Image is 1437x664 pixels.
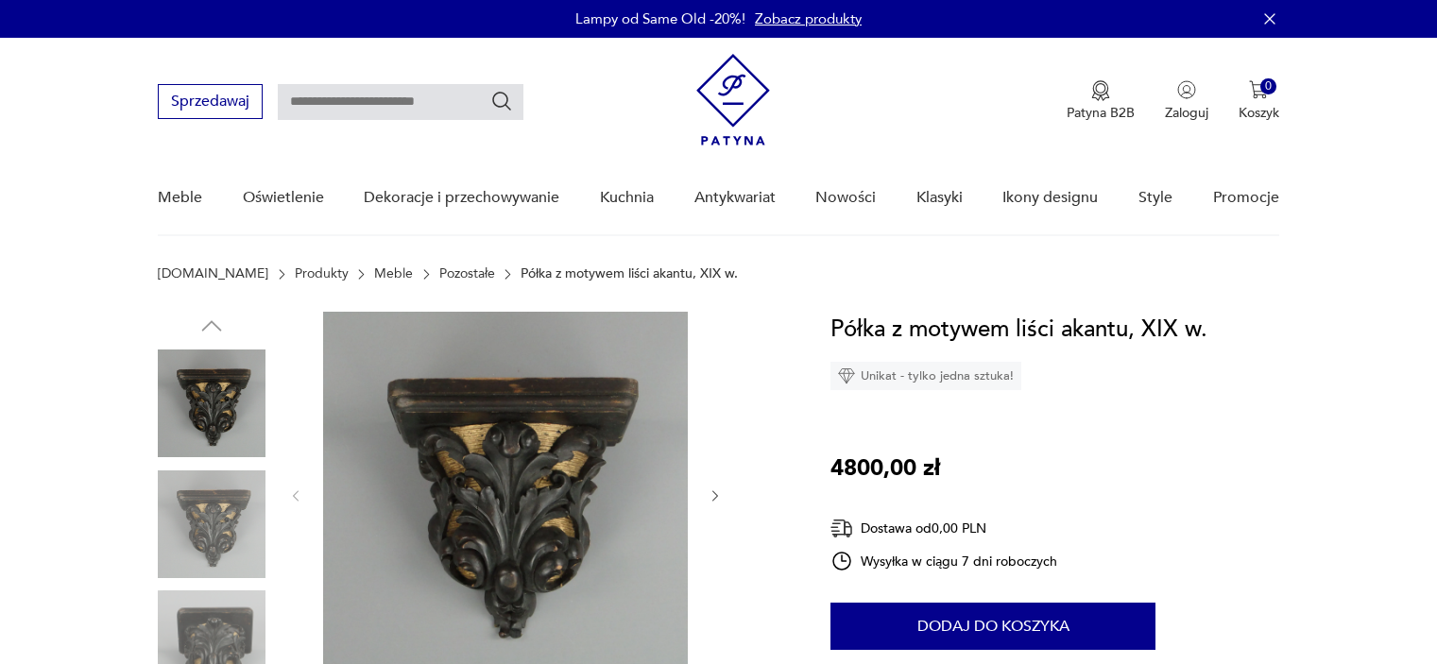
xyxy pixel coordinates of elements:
p: Lampy od Same Old -20%! [575,9,745,28]
a: Promocje [1213,162,1279,234]
h1: Półka z motywem liści akantu, XIX w. [830,312,1207,348]
img: Ikona diamentu [838,367,855,384]
button: Zaloguj [1165,80,1208,122]
p: Zaloguj [1165,104,1208,122]
a: Sprzedawaj [158,96,263,110]
button: Szukaj [490,90,513,112]
a: Zobacz produkty [755,9,862,28]
p: Patyna B2B [1067,104,1135,122]
img: Ikona dostawy [830,517,853,540]
img: Ikona medalu [1091,80,1110,101]
button: Patyna B2B [1067,80,1135,122]
a: Ikony designu [1002,162,1098,234]
p: 4800,00 zł [830,451,940,486]
a: Ikona medaluPatyna B2B [1067,80,1135,122]
img: Zdjęcie produktu Półka z motywem liści akantu, XIX w. [158,349,265,457]
a: Oświetlenie [243,162,324,234]
div: Dostawa od 0,00 PLN [830,517,1057,540]
img: Ikona koszyka [1249,80,1268,99]
p: Koszyk [1239,104,1279,122]
a: Produkty [295,266,349,281]
a: Style [1138,162,1172,234]
img: Patyna - sklep z meblami i dekoracjami vintage [696,54,770,145]
a: Nowości [815,162,876,234]
a: [DOMAIN_NAME] [158,266,268,281]
a: Dekoracje i przechowywanie [364,162,559,234]
div: Unikat - tylko jedna sztuka! [830,362,1021,390]
a: Pozostałe [439,266,495,281]
img: Zdjęcie produktu Półka z motywem liści akantu, XIX w. [158,470,265,578]
a: Meble [158,162,202,234]
a: Antykwariat [694,162,776,234]
a: Klasyki [916,162,963,234]
img: Ikonka użytkownika [1177,80,1196,99]
div: Wysyłka w ciągu 7 dni roboczych [830,550,1057,572]
button: 0Koszyk [1239,80,1279,122]
p: Półka z motywem liści akantu, XIX w. [521,266,738,281]
div: 0 [1260,78,1276,94]
button: Dodaj do koszyka [830,603,1155,650]
a: Meble [374,266,413,281]
a: Kuchnia [600,162,654,234]
button: Sprzedawaj [158,84,263,119]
